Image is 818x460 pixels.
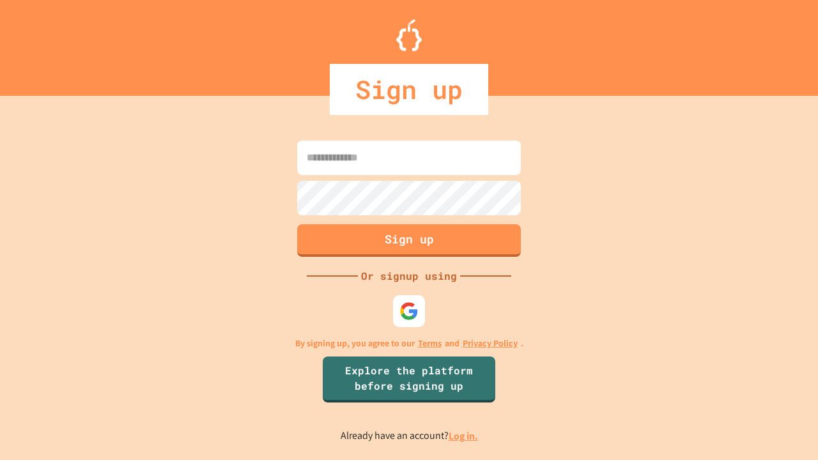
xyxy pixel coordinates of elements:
[341,428,478,444] p: Already have an account?
[396,19,422,51] img: Logo.svg
[418,337,442,350] a: Terms
[330,64,488,115] div: Sign up
[449,429,478,443] a: Log in.
[297,224,521,257] button: Sign up
[323,356,495,402] a: Explore the platform before signing up
[295,337,523,350] p: By signing up, you agree to our and .
[463,337,518,350] a: Privacy Policy
[399,302,419,321] img: google-icon.svg
[358,268,460,284] div: Or signup using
